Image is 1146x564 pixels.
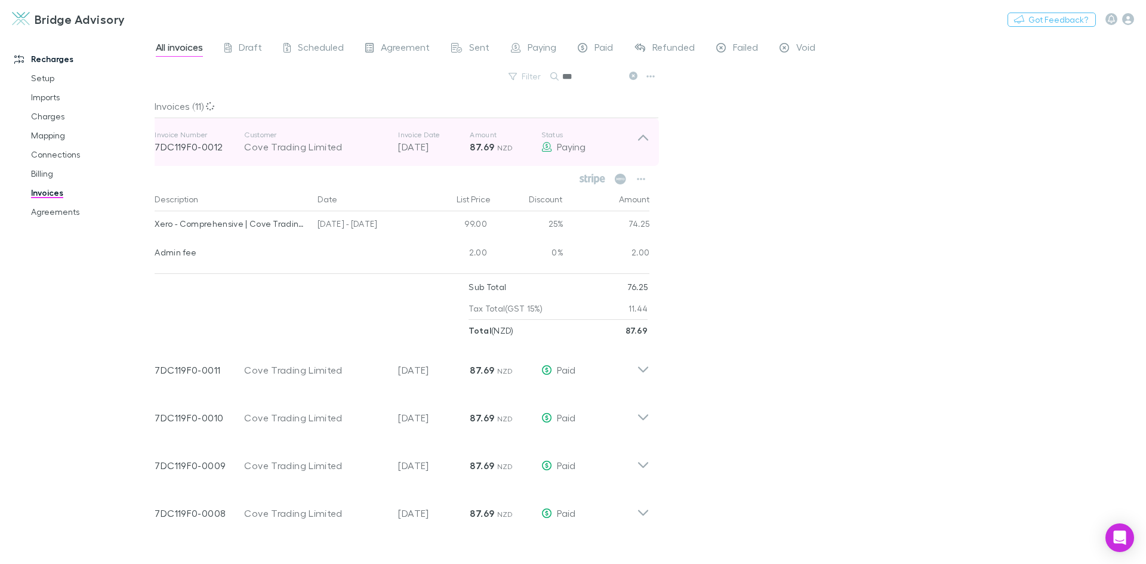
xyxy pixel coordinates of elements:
[244,363,386,377] div: Cove Trading Limited
[2,50,161,69] a: Recharges
[12,12,30,26] img: Bridge Advisory's Logo
[381,41,430,57] span: Agreement
[145,437,659,485] div: 7DC119F0-0009Cove Trading Limited[DATE]87.69 NZDPaid
[398,506,470,520] p: [DATE]
[19,126,161,145] a: Mapping
[557,364,575,375] span: Paid
[470,507,494,519] strong: 87.69
[398,411,470,425] p: [DATE]
[563,211,650,240] div: 74.25
[557,460,575,471] span: Paid
[733,41,758,57] span: Failed
[594,41,613,57] span: Paid
[155,240,308,265] div: Admin fee
[244,458,386,473] div: Cove Trading Limited
[557,141,586,152] span: Paying
[469,298,543,319] p: Tax Total (GST 15%)
[652,41,695,57] span: Refunded
[492,211,563,240] div: 25%
[557,507,575,519] span: Paid
[298,41,344,57] span: Scheduled
[497,366,513,375] span: NZD
[19,69,161,88] a: Setup
[155,140,244,154] p: 7DC119F0-0012
[145,485,659,532] div: 7DC119F0-0008Cove Trading Limited[DATE]87.69 NZDPaid
[629,298,648,319] p: 11.44
[244,506,386,520] div: Cove Trading Limited
[497,462,513,471] span: NZD
[145,389,659,437] div: 7DC119F0-0010Cove Trading Limited[DATE]87.69 NZDPaid
[244,411,386,425] div: Cove Trading Limited
[239,41,262,57] span: Draft
[156,41,203,57] span: All invoices
[19,145,161,164] a: Connections
[155,411,244,425] p: 7DC119F0-0010
[155,506,244,520] p: 7DC119F0-0008
[470,364,494,376] strong: 87.69
[398,458,470,473] p: [DATE]
[470,141,494,153] strong: 87.69
[497,143,513,152] span: NZD
[19,88,161,107] a: Imports
[469,276,506,298] p: Sub Total
[1105,523,1134,552] div: Open Intercom Messenger
[563,240,650,269] div: 2.00
[398,363,470,377] p: [DATE]
[19,183,161,202] a: Invoices
[541,130,637,140] p: Status
[155,363,244,377] p: 7DC119F0-0011
[492,240,563,269] div: 0%
[398,130,470,140] p: Invoice Date
[528,41,556,57] span: Paying
[503,69,548,84] button: Filter
[155,211,308,236] div: Xero - Comprehensive | Cove Trading Limited
[470,412,494,424] strong: 87.69
[19,202,161,221] a: Agreements
[627,276,648,298] p: 76.25
[35,12,125,26] h3: Bridge Advisory
[470,130,541,140] p: Amount
[1008,13,1096,27] button: Got Feedback?
[420,240,492,269] div: 2.00
[497,510,513,519] span: NZD
[470,460,494,471] strong: 87.69
[244,140,386,154] div: Cove Trading Limited
[155,130,244,140] p: Invoice Number
[398,140,470,154] p: [DATE]
[145,118,659,166] div: Invoice Number7DC119F0-0012CustomerCove Trading LimitedInvoice Date[DATE]Amount87.69 NZDStatusPaying
[420,211,492,240] div: 99.00
[469,320,513,341] p: ( NZD )
[497,414,513,423] span: NZD
[155,458,244,473] p: 7DC119F0-0009
[19,107,161,126] a: Charges
[313,211,420,240] div: [DATE] - [DATE]
[469,325,491,335] strong: Total
[19,164,161,183] a: Billing
[626,325,648,335] strong: 87.69
[469,41,489,57] span: Sent
[5,5,133,33] a: Bridge Advisory
[796,41,815,57] span: Void
[145,341,659,389] div: 7DC119F0-0011Cove Trading Limited[DATE]87.69 NZDPaid
[244,130,386,140] p: Customer
[557,412,575,423] span: Paid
